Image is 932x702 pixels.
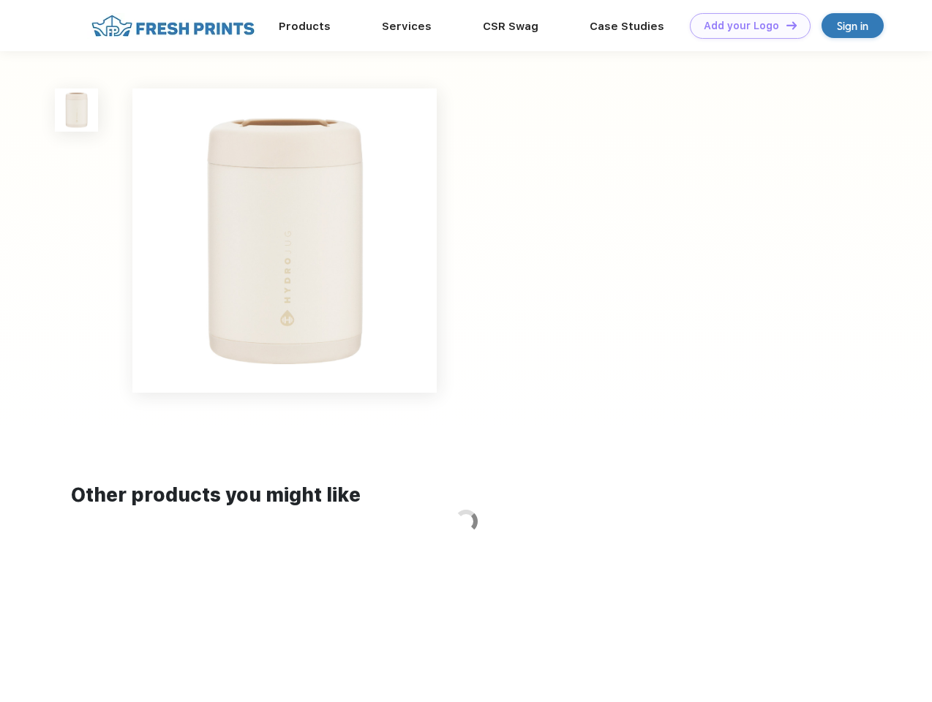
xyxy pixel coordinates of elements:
[786,21,797,29] img: DT
[704,20,779,32] div: Add your Logo
[837,18,868,34] div: Sign in
[132,88,437,393] img: func=resize&h=640
[55,88,98,132] img: func=resize&h=100
[279,20,331,33] a: Products
[822,13,884,38] a: Sign in
[87,13,259,39] img: fo%20logo%202.webp
[71,481,860,510] div: Other products you might like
